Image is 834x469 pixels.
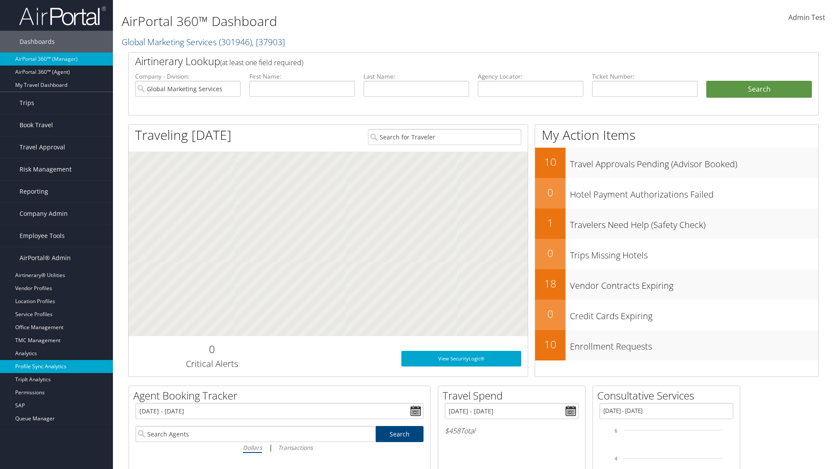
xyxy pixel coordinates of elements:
[535,208,818,239] a: 1Travelers Need Help (Safety Check)
[20,181,48,202] span: Reporting
[249,72,355,81] label: First Name:
[788,13,825,22] span: Admin Test
[597,388,740,403] h2: Consultative Services
[535,148,818,178] a: 10Travel Approvals Pending (Advisor Booked)
[535,246,566,261] h2: 0
[20,31,55,53] span: Dashboards
[615,456,617,461] tspan: 4
[443,388,585,403] h2: Travel Spend
[219,36,252,48] span: ( 301946 )
[136,426,375,442] input: Search Agents
[535,178,818,208] a: 0Hotel Payment Authorizations Failed
[20,159,72,180] span: Risk Management
[592,72,698,81] label: Ticket Number:
[19,6,106,26] img: airportal-logo.png
[788,4,825,31] a: Admin Test
[122,36,285,48] a: Global Marketing Services
[278,443,313,452] i: Transactions
[364,72,469,81] label: Last Name:
[570,336,818,353] h3: Enrollment Requests
[135,342,288,357] h2: 0
[135,126,232,144] h1: Traveling [DATE]
[135,72,241,81] label: Company - Division:
[445,426,460,436] span: $458
[535,276,566,291] h2: 18
[570,215,818,231] h3: Travelers Need Help (Safety Check)
[20,136,65,158] span: Travel Approval
[535,126,818,144] h1: My Action Items
[368,129,521,145] input: Search for Traveler
[122,12,591,30] h1: AirPortal 360™ Dashboard
[220,58,303,67] span: (at least one field required)
[133,388,430,403] h2: Agent Booking Tracker
[243,443,262,452] i: Dollars
[20,247,71,269] span: AirPortal® Admin
[20,114,53,136] span: Book Travel
[252,36,285,48] span: , [ 37903 ]
[135,54,755,69] h2: Airtinerary Lookup
[535,239,818,269] a: 0Trips Missing Hotels
[535,330,818,360] a: 10Enrollment Requests
[535,307,566,321] h2: 0
[135,358,288,370] h3: Critical Alerts
[445,426,579,436] h6: Total
[136,442,424,453] div: |
[401,351,521,367] a: View SecurityLogic®
[535,185,566,200] h2: 0
[535,337,566,352] h2: 10
[706,81,812,98] button: Search
[570,306,818,322] h3: Credit Cards Expiring
[535,300,818,330] a: 0Credit Cards Expiring
[535,215,566,230] h2: 1
[535,155,566,169] h2: 10
[615,428,617,433] tspan: 6
[535,269,818,300] a: 18Vendor Contracts Expiring
[478,72,583,81] label: Agency Locator:
[20,92,34,114] span: Trips
[20,203,68,225] span: Company Admin
[570,154,818,170] h3: Travel Approvals Pending (Advisor Booked)
[570,275,818,292] h3: Vendor Contracts Expiring
[570,184,818,201] h3: Hotel Payment Authorizations Failed
[570,245,818,261] h3: Trips Missing Hotels
[376,426,424,442] a: Search
[20,225,65,247] span: Employee Tools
